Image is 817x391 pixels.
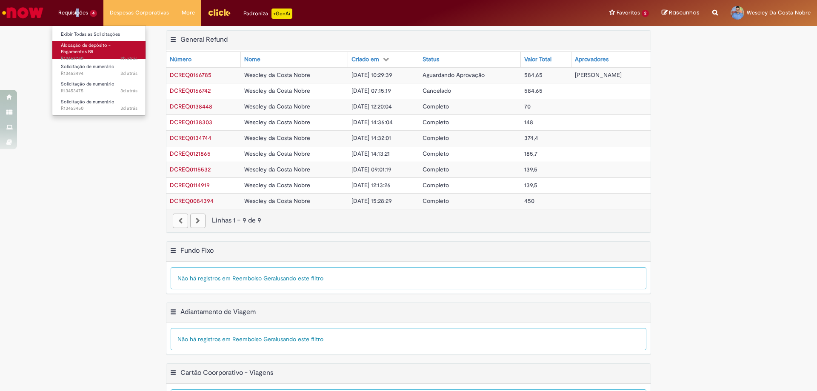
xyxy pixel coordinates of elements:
span: 450 [524,197,534,205]
a: Aberto R13453475 : Solicitação de numerário [52,80,146,95]
span: Wescley da Costa Nobre [244,103,310,110]
div: Valor Total [524,55,551,64]
span: Wescley da Costa Nobre [244,166,310,173]
span: Completo [423,103,449,110]
span: 139,5 [524,181,537,189]
span: 139,5 [524,166,537,173]
p: +GenAi [271,9,292,19]
span: [DATE] 09:01:19 [351,166,391,173]
span: 2 [642,10,649,17]
button: Fundo Fixo Menu de contexto [170,246,177,257]
span: R13453450 [61,105,137,112]
span: [DATE] 14:13:21 [351,150,390,157]
span: Wescley da Costa Nobre [244,197,310,205]
span: Completo [423,134,449,142]
time: 27/08/2025 16:10:56 [120,105,137,111]
span: 2h atrás [120,55,137,62]
span: 70 [524,103,531,110]
span: Wescley da Costa Nobre [244,150,310,157]
a: Aberto R13462750 : Alocação de depósito - Pagamentos BR [52,41,146,59]
h2: Fundo Fixo [180,246,214,255]
span: Alocação de depósito - Pagamentos BR [61,42,111,55]
span: 185,7 [524,150,537,157]
div: Padroniza [243,9,292,19]
span: Cancelado [423,87,451,94]
span: 3d atrás [120,105,137,111]
span: DCREQ0084394 [170,197,214,205]
span: Wescley da Costa Nobre [244,71,310,79]
span: Solicitação de numerário [61,63,114,70]
span: Wescley da Costa Nobre [244,134,310,142]
a: Abrir Registro: DCREQ0121865 [170,150,211,157]
span: 3d atrás [120,88,137,94]
span: [DATE] 12:20:04 [351,103,392,110]
span: DCREQ0121865 [170,150,211,157]
span: Completo [423,181,449,189]
a: Aberto R13453494 : Solicitação de numerário [52,62,146,78]
span: [DATE] 14:36:04 [351,118,393,126]
a: Exibir Todas as Solicitações [52,30,146,39]
h2: Cartão Coorporativo - Viagens [180,368,273,377]
span: R13462750 [61,55,137,62]
span: DCREQ0134744 [170,134,211,142]
nav: paginação [166,209,651,232]
span: usando este filtro [277,274,323,282]
a: Rascunhos [662,9,700,17]
span: R13453475 [61,88,137,94]
span: Requisições [58,9,88,17]
span: [DATE] 10:29:39 [351,71,392,79]
a: Abrir Registro: DCREQ0138303 [170,118,212,126]
button: Cartão Coorporativo - Viagens Menu de contexto [170,368,177,380]
span: 4 [90,10,97,17]
span: 374,4 [524,134,538,142]
img: click_logo_yellow_360x200.png [208,6,231,19]
span: Solicitação de numerário [61,99,114,105]
span: Wescley da Costa Nobre [244,118,310,126]
span: 3d atrás [120,70,137,77]
a: Abrir Registro: DCREQ0115532 [170,166,211,173]
span: R13453494 [61,70,137,77]
span: Completo [423,166,449,173]
span: Aguardando Aprovação [423,71,485,79]
span: Wescley da Costa Nobre [244,181,310,189]
span: Solicitação de numerário [61,81,114,87]
span: [PERSON_NAME] [575,71,622,79]
time: 27/08/2025 16:13:36 [120,88,137,94]
span: [DATE] 07:15:19 [351,87,391,94]
span: DCREQ0138303 [170,118,212,126]
span: Completo [423,118,449,126]
div: Status [423,55,439,64]
div: Linhas 1 − 9 de 9 [173,216,644,225]
button: General Refund Menu de contexto [170,35,177,46]
span: DCREQ0166742 [170,87,211,94]
div: Nome [244,55,260,64]
span: DCREQ0166785 [170,71,211,79]
div: Aprovadores [575,55,608,64]
div: Não há registros em Reembolso Geral [171,328,646,350]
button: Adiantamento de Viagem Menu de contexto [170,308,177,319]
span: Favoritos [617,9,640,17]
span: DCREQ0114919 [170,181,210,189]
ul: Requisições [52,26,146,116]
span: Rascunhos [669,9,700,17]
span: DCREQ0115532 [170,166,211,173]
a: Abrir Registro: DCREQ0084394 [170,197,214,205]
a: Abrir Registro: DCREQ0138448 [170,103,212,110]
span: Despesas Corporativas [110,9,169,17]
a: Abrir Registro: DCREQ0166742 [170,87,211,94]
span: [DATE] 15:28:29 [351,197,392,205]
span: Wescley da Costa Nobre [244,87,310,94]
span: usando este filtro [277,335,323,343]
span: 584,65 [524,87,543,94]
span: Completo [423,150,449,157]
a: Abrir Registro: DCREQ0134744 [170,134,211,142]
span: [DATE] 12:13:26 [351,181,391,189]
a: Abrir Registro: DCREQ0166785 [170,71,211,79]
h2: Adiantamento de Viagem [180,308,256,316]
div: Não há registros em Reembolso Geral [171,267,646,289]
span: 148 [524,118,533,126]
span: Wescley Da Costa Nobre [747,9,811,16]
span: 584,65 [524,71,543,79]
div: Número [170,55,191,64]
a: Abrir Registro: DCREQ0114919 [170,181,210,189]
